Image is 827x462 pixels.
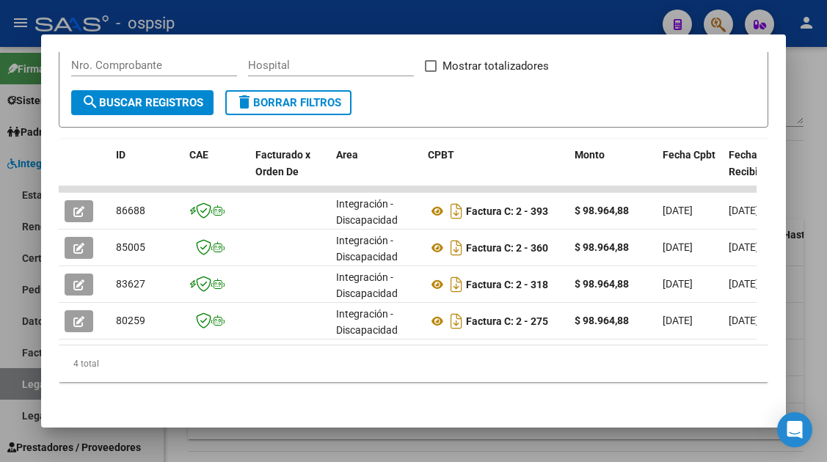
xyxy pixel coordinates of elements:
span: Monto [575,149,605,161]
span: [DATE] [663,205,693,216]
strong: $ 98.964,88 [575,241,629,253]
strong: $ 98.964,88 [575,315,629,326]
span: 80259 [116,315,145,326]
span: 86688 [116,205,145,216]
div: 4 total [59,345,768,382]
span: [DATE] [729,241,759,253]
strong: Factura C: 2 - 393 [466,205,548,217]
button: Borrar Filtros [225,90,351,115]
i: Descargar documento [447,199,466,223]
span: [DATE] [729,278,759,290]
span: [DATE] [663,241,693,253]
span: ID [116,149,125,161]
strong: Factura C: 2 - 360 [466,242,548,254]
datatable-header-cell: Area [330,139,422,204]
mat-icon: search [81,93,99,111]
span: [DATE] [729,205,759,216]
i: Descargar documento [447,309,466,333]
strong: $ 98.964,88 [575,205,629,216]
span: Fecha Cpbt [663,149,715,161]
strong: Factura C: 2 - 318 [466,279,548,290]
datatable-header-cell: CPBT [422,139,569,204]
div: Open Intercom Messenger [777,412,812,447]
span: Buscar Registros [81,96,203,109]
datatable-header-cell: Fecha Cpbt [657,139,723,204]
datatable-header-cell: Monto [569,139,657,204]
span: [DATE] [729,315,759,326]
span: Integración - Discapacidad [336,271,398,300]
span: Integración - Discapacidad [336,198,398,227]
datatable-header-cell: CAE [183,139,249,204]
strong: Factura C: 2 - 275 [466,315,548,327]
button: Buscar Registros [71,90,214,115]
span: Facturado x Orden De [255,149,310,177]
datatable-header-cell: Fecha Recibido [723,139,789,204]
span: 85005 [116,241,145,253]
span: CPBT [428,149,454,161]
span: Borrar Filtros [236,96,341,109]
strong: $ 98.964,88 [575,278,629,290]
span: 83627 [116,278,145,290]
span: Area [336,149,358,161]
i: Descargar documento [447,236,466,260]
datatable-header-cell: Facturado x Orden De [249,139,330,204]
span: Integración - Discapacidad [336,308,398,337]
span: [DATE] [663,315,693,326]
datatable-header-cell: ID [110,139,183,204]
span: [DATE] [663,278,693,290]
i: Descargar documento [447,273,466,296]
span: Mostrar totalizadores [442,57,549,75]
mat-icon: delete [236,93,253,111]
span: CAE [189,149,208,161]
span: Integración - Discapacidad [336,235,398,263]
span: Fecha Recibido [729,149,770,177]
